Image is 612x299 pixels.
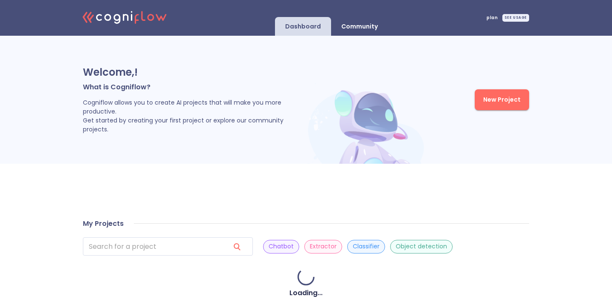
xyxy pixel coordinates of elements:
[502,14,529,22] div: SEE USAGE
[396,242,447,251] p: Object detection
[487,16,498,20] span: plan
[353,242,380,251] p: Classifier
[289,289,323,297] h4: Loading...
[83,219,124,228] h4: My Projects
[83,98,306,134] p: Cogniflow allows you to create AI projects that will make you more productive. Get started by cre...
[269,242,294,251] p: Chatbot
[306,83,429,164] img: header robot
[285,23,321,31] p: Dashboard
[341,23,378,31] p: Community
[83,237,223,256] input: search
[475,89,529,110] button: New Project
[310,242,337,251] p: Extractor
[83,83,306,91] p: What is Cogniflow?
[83,65,306,79] p: Welcome, !
[483,94,521,105] span: New Project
